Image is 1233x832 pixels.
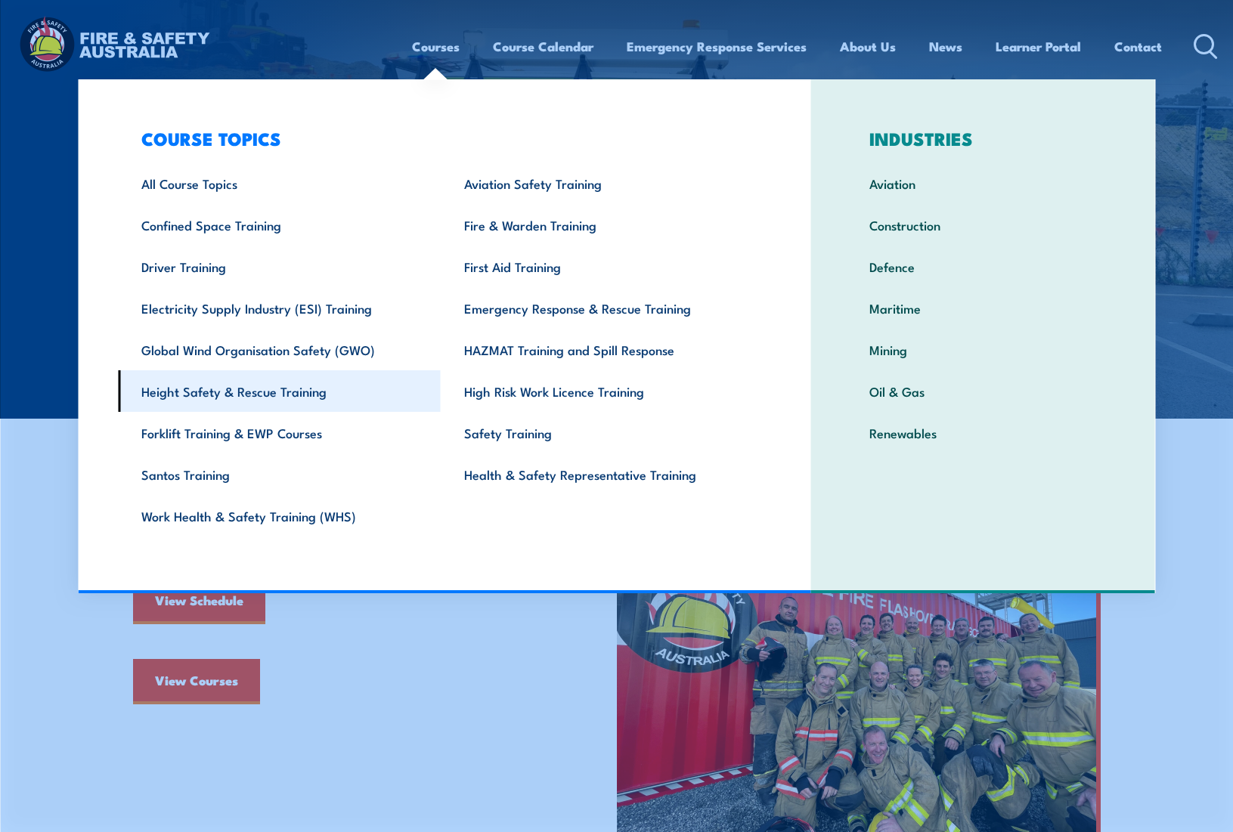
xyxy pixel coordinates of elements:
[846,128,1120,149] h3: INDUSTRIES
[846,329,1120,370] a: Mining
[627,26,807,66] a: Emergency Response Services
[846,162,1120,204] a: Aviation
[929,26,962,66] a: News
[493,26,593,66] a: Course Calendar
[118,246,441,287] a: Driver Training
[846,370,1120,412] a: Oil & Gas
[846,246,1120,287] a: Defence
[133,579,265,624] a: View Schedule
[996,26,1081,66] a: Learner Portal
[118,370,441,412] a: Height Safety & Rescue Training
[412,26,460,66] a: Courses
[441,162,764,204] a: Aviation Safety Training
[846,204,1120,246] a: Construction
[441,329,764,370] a: HAZMAT Training and Spill Response
[441,412,764,453] a: Safety Training
[133,659,260,704] a: View Courses
[118,204,441,246] a: Confined Space Training
[846,412,1120,453] a: Renewables
[118,162,441,204] a: All Course Topics
[441,246,764,287] a: First Aid Training
[441,453,764,495] a: Health & Safety Representative Training
[441,370,764,412] a: High Risk Work Licence Training
[441,204,764,246] a: Fire & Warden Training
[118,412,441,453] a: Forklift Training & EWP Courses
[118,329,441,370] a: Global Wind Organisation Safety (GWO)
[118,495,441,537] a: Work Health & Safety Training (WHS)
[118,287,441,329] a: Electricity Supply Industry (ESI) Training
[1114,26,1162,66] a: Contact
[118,128,764,149] h3: COURSE TOPICS
[846,287,1120,329] a: Maritime
[441,287,764,329] a: Emergency Response & Rescue Training
[118,453,441,495] a: Santos Training
[840,26,896,66] a: About Us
